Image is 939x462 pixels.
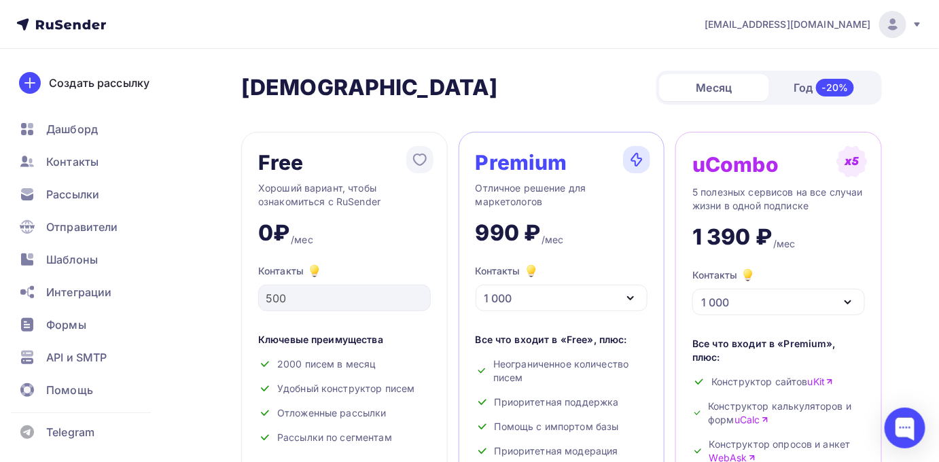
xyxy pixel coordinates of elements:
[291,233,313,247] div: /мес
[11,115,173,143] a: Дашборд
[692,154,779,175] div: uCombo
[476,152,567,173] div: Premium
[816,79,855,96] div: -20%
[484,290,512,306] div: 1 000
[46,349,107,366] span: API и SMTP
[692,185,865,213] div: 5 полезных сервисов на все случаи жизни в одной подписке
[258,431,431,444] div: Рассылки по сегментам
[701,294,729,310] div: 1 000
[734,413,769,427] a: uCalc
[258,406,431,420] div: Отложенные рассылки
[46,121,98,137] span: Дашборд
[258,357,431,371] div: 2000 писем в месяц
[11,311,173,338] a: Формы
[705,18,871,31] span: [EMAIL_ADDRESS][DOMAIN_NAME]
[241,74,498,101] h2: [DEMOGRAPHIC_DATA]
[46,251,98,268] span: Шаблоны
[476,181,648,209] div: Отличное решение для маркетологов
[258,263,431,279] div: Контакты
[258,382,431,395] div: Удобный конструктор писем
[476,444,648,458] div: Приоритетная модерация
[476,395,648,409] div: Приоритетная поддержка
[692,337,865,364] div: Все что входит в «Premium», плюс:
[476,219,541,247] div: 990 ₽
[708,399,865,427] span: Конструктор калькуляторов и форм
[258,333,431,346] div: Ключевые преимущества
[258,152,304,173] div: Free
[46,284,111,300] span: Интеграции
[808,375,834,389] a: uKit
[692,267,865,315] button: Контакты 1 000
[476,420,648,433] div: Помощь с импортом базы
[258,219,289,247] div: 0₽
[46,382,93,398] span: Помощь
[11,213,173,241] a: Отправители
[705,11,923,38] a: [EMAIL_ADDRESS][DOMAIN_NAME]
[476,357,648,385] div: Неограниченное количество писем
[46,154,99,170] span: Контакты
[476,263,648,311] button: Контакты 1 000
[769,73,879,102] div: Год
[692,224,772,251] div: 1 390 ₽
[11,148,173,175] a: Контакты
[258,181,431,209] div: Хороший вариант, чтобы ознакомиться с RuSender
[46,424,94,440] span: Telegram
[46,186,99,202] span: Рассылки
[46,317,86,333] span: Формы
[476,333,648,346] div: Все что входит в «Free», плюс:
[476,263,539,279] div: Контакты
[773,237,796,251] div: /мес
[659,74,769,101] div: Месяц
[692,267,756,283] div: Контакты
[49,75,149,91] div: Создать рассылку
[542,233,564,247] div: /мес
[46,219,118,235] span: Отправители
[11,181,173,208] a: Рассылки
[711,375,834,389] span: Конструктор сайтов
[11,246,173,273] a: Шаблоны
